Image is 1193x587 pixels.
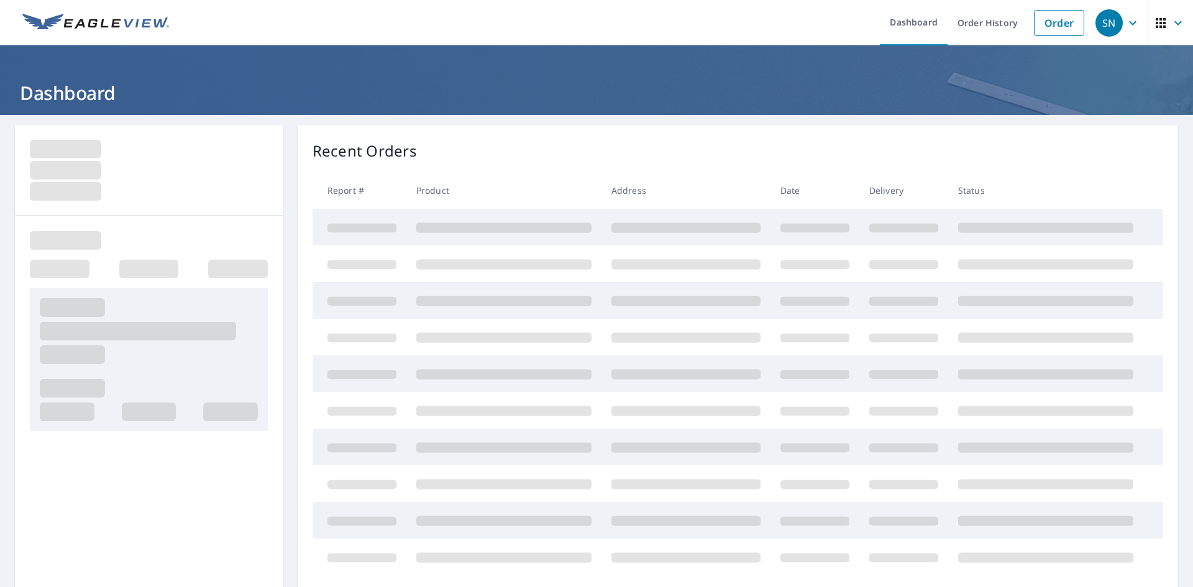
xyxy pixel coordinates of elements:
p: Recent Orders [313,140,417,162]
th: Date [770,172,859,209]
img: EV Logo [22,14,169,32]
th: Status [948,172,1143,209]
th: Product [406,172,601,209]
th: Address [601,172,770,209]
div: SN [1095,9,1123,37]
th: Report # [313,172,406,209]
h1: Dashboard [15,80,1178,106]
a: Order [1034,10,1084,36]
th: Delivery [859,172,948,209]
